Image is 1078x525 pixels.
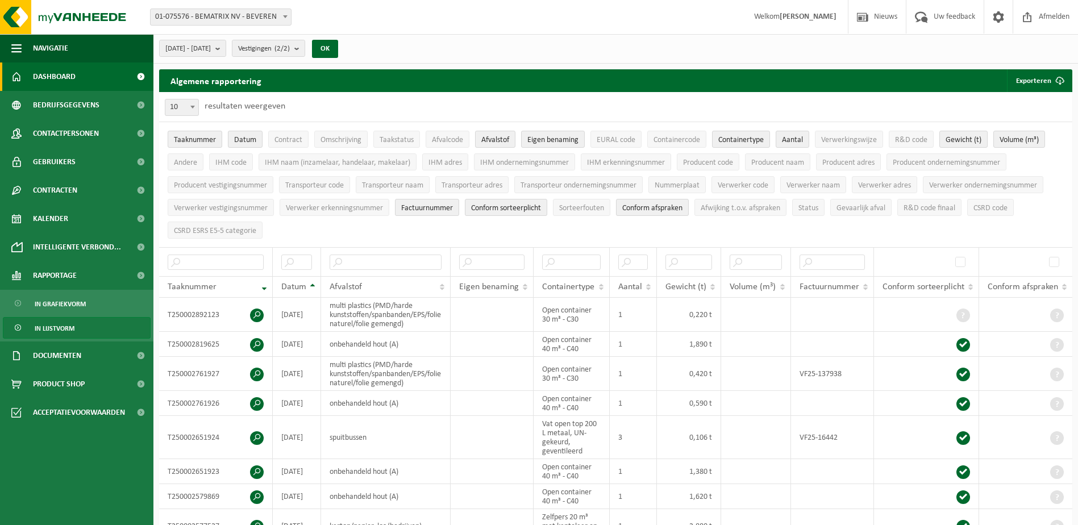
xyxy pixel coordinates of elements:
td: T250002761926 [159,391,273,416]
td: 0,220 t [657,298,721,332]
span: Datum [234,136,256,144]
button: DatumDatum: Activate to sort [228,131,263,148]
span: Factuurnummer [800,282,859,291]
span: Verwerker naam [786,181,840,190]
td: T250002579869 [159,484,273,509]
button: AfvalstofAfvalstof: Activate to sort [475,131,515,148]
button: Transporteur codeTransporteur code: Activate to sort [279,176,350,193]
span: Conform sorteerplicht [883,282,964,291]
button: SorteerfoutenSorteerfouten: Activate to sort [553,199,610,216]
button: [DATE] - [DATE] [159,40,226,57]
td: onbehandeld hout (A) [321,332,451,357]
span: Containertype [718,136,764,144]
td: [DATE] [273,459,321,484]
count: (2/2) [274,45,290,52]
button: NummerplaatNummerplaat: Activate to sort [648,176,706,193]
td: VF25-137938 [791,357,874,391]
button: IHM ondernemingsnummerIHM ondernemingsnummer: Activate to sort [474,153,575,170]
span: Taaknummer [174,136,216,144]
span: IHM erkenningsnummer [587,159,665,167]
td: Vat open top 200 L metaal, UN-gekeurd, geventileerd [534,416,609,459]
span: Afwijking t.o.v. afspraken [701,204,780,213]
td: 0,106 t [657,416,721,459]
span: Afvalstof [481,136,509,144]
button: IHM naam (inzamelaar, handelaar, makelaar)IHM naam (inzamelaar, handelaar, makelaar): Activate to... [259,153,417,170]
span: Volume (m³) [1000,136,1039,144]
button: AantalAantal: Activate to sort [776,131,809,148]
span: Conform afspraken [988,282,1058,291]
span: Verwerker vestigingsnummer [174,204,268,213]
td: onbehandeld hout (A) [321,484,451,509]
span: CSRD ESRS E5-5 categorie [174,227,256,235]
span: Navigatie [33,34,68,63]
td: 1 [610,459,657,484]
span: Verwerkingswijze [821,136,877,144]
span: Containertype [542,282,594,291]
button: VerwerkingswijzeVerwerkingswijze: Activate to sort [815,131,883,148]
span: Producent ondernemingsnummer [893,159,1000,167]
td: onbehandeld hout (A) [321,459,451,484]
span: IHM adres [428,159,462,167]
button: Eigen benamingEigen benaming: Activate to sort [521,131,585,148]
span: Intelligente verbond... [33,233,121,261]
td: [DATE] [273,298,321,332]
span: R&D code [895,136,927,144]
span: Acceptatievoorwaarden [33,398,125,427]
td: 1 [610,484,657,509]
td: 0,590 t [657,391,721,416]
span: Afvalcode [432,136,463,144]
button: OK [312,40,338,58]
span: Containercode [654,136,700,144]
span: Verwerker code [718,181,768,190]
span: Omschrijving [321,136,361,144]
span: 01-075576 - BEMATRIX NV - BEVEREN [150,9,292,26]
button: Transporteur naamTransporteur naam: Activate to sort [356,176,430,193]
span: Rapportage [33,261,77,290]
span: Andere [174,159,197,167]
span: Verwerker adres [858,181,911,190]
td: [DATE] [273,484,321,509]
span: IHM naam (inzamelaar, handelaar, makelaar) [265,159,410,167]
span: Contracten [33,176,77,205]
span: Producent code [683,159,733,167]
td: T250002651924 [159,416,273,459]
td: 1 [610,298,657,332]
button: EURAL codeEURAL code: Activate to sort [590,131,642,148]
td: 3 [610,416,657,459]
span: R&D code finaal [904,204,955,213]
td: T250002651923 [159,459,273,484]
button: R&D code finaalR&amp;D code finaal: Activate to sort [897,199,962,216]
button: Verwerker naamVerwerker naam: Activate to sort [780,176,846,193]
td: Open container 40 m³ - C40 [534,332,609,357]
td: 1 [610,391,657,416]
button: OmschrijvingOmschrijving: Activate to sort [314,131,368,148]
td: Open container 40 m³ - C40 [534,391,609,416]
span: Gevaarlijk afval [836,204,885,213]
td: 1 [610,332,657,357]
button: Vestigingen(2/2) [232,40,305,57]
td: Open container 30 m³ - C30 [534,298,609,332]
button: Producent ondernemingsnummerProducent ondernemingsnummer: Activate to sort [886,153,1006,170]
span: 10 [165,99,199,116]
a: In lijstvorm [3,317,151,339]
button: Verwerker ondernemingsnummerVerwerker ondernemingsnummer: Activate to sort [923,176,1043,193]
span: Afvalstof [330,282,362,291]
td: 1,890 t [657,332,721,357]
td: Open container 30 m³ - C30 [534,357,609,391]
span: Contract [274,136,302,144]
h2: Algemene rapportering [159,69,273,92]
span: Producent vestigingsnummer [174,181,267,190]
button: Volume (m³)Volume (m³): Activate to sort [993,131,1045,148]
span: In grafiekvorm [35,293,86,315]
span: Conform sorteerplicht [471,204,541,213]
button: TaakstatusTaakstatus: Activate to sort [373,131,420,148]
button: AfvalcodeAfvalcode: Activate to sort [426,131,469,148]
button: StatusStatus: Activate to sort [792,199,825,216]
td: Open container 40 m³ - C40 [534,459,609,484]
td: 0,420 t [657,357,721,391]
button: CSRD codeCSRD code: Activate to sort [967,199,1014,216]
button: Producent adresProducent adres: Activate to sort [816,153,881,170]
td: multi plastics (PMD/harde kunststoffen/spanbanden/EPS/folie naturel/folie gemengd) [321,298,451,332]
td: Open container 40 m³ - C40 [534,484,609,509]
span: EURAL code [597,136,635,144]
